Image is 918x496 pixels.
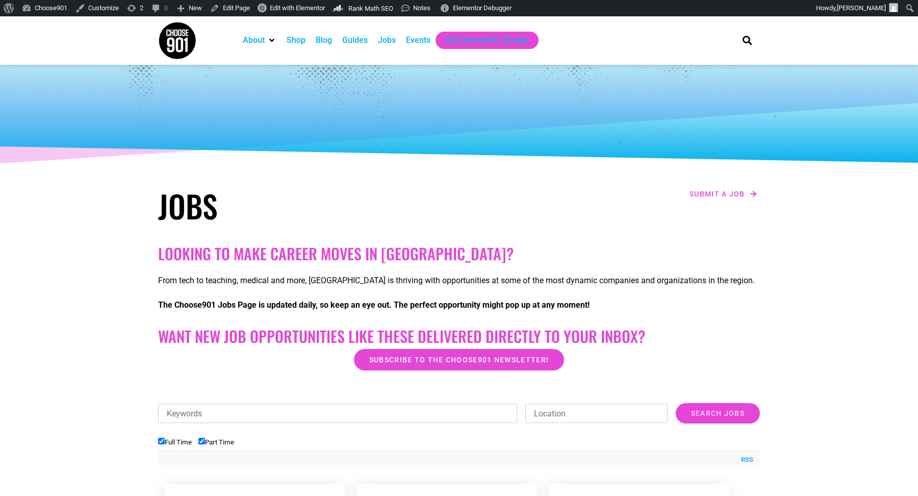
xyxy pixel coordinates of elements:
a: Subscribe to the Choose901 newsletter! [354,349,564,370]
span: [PERSON_NAME] [837,4,886,12]
a: Blog [316,34,332,46]
label: Part Time [198,438,234,446]
span: Edit with Elementor [270,4,325,12]
nav: Main nav [238,32,725,49]
input: Full Time [158,438,165,444]
h1: Jobs [158,187,454,224]
a: Shop [287,34,305,46]
input: Location [525,404,668,423]
h2: Looking to make career moves in [GEOGRAPHIC_DATA]? [158,244,760,263]
a: About [243,34,265,46]
span: Rank Math SEO [348,5,393,12]
span: Subscribe to the Choose901 newsletter! [369,356,549,363]
div: About [238,32,282,49]
p: From tech to teaching, medical and more, [GEOGRAPHIC_DATA] is thriving with opportunities at some... [158,275,760,287]
a: RSS [736,455,753,465]
h2: Want New Job Opportunities like these Delivered Directly to your Inbox? [158,327,760,345]
a: Submit a job [686,187,760,201]
a: Jobs [378,34,396,46]
input: Keywords [158,404,517,423]
div: Search [739,32,756,49]
strong: The Choose901 Jobs Page is updated daily, so keep an eye out. The perfect opportunity might pop u... [158,300,590,310]
label: Full Time [158,438,192,446]
a: Events [406,34,430,46]
input: Search Jobs [676,403,760,424]
span: Submit a job [690,190,745,197]
a: Get Choose901 Emails [446,34,528,46]
input: Part Time [198,438,205,444]
a: Guides [342,34,368,46]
